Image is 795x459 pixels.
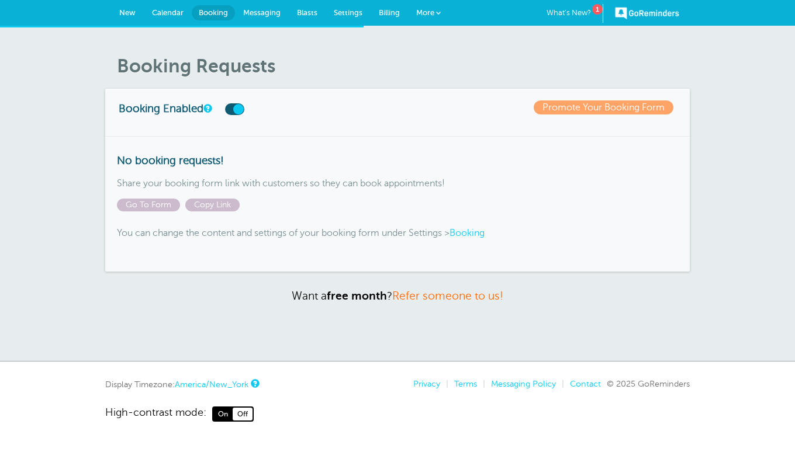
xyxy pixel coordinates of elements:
[416,8,434,17] span: More
[607,379,690,388] span: © 2025 GoReminders
[117,178,678,189] p: Share your booking form link with customers so they can book appointments!
[534,100,673,114] a: Promote Your Booking Form
[413,379,440,388] a: Privacy
[105,289,690,302] p: Want a ?
[105,406,206,422] span: High-contrast mode:
[440,379,448,389] li: |
[243,8,281,17] span: Messaging
[547,4,603,23] a: What's New?
[297,8,317,17] span: Blasts
[185,200,243,209] a: Copy Link
[105,379,258,390] div: Display Timezone:
[119,8,136,17] span: New
[117,200,185,209] a: Go To Form
[105,406,690,422] a: High-contrast mode: On Off
[213,408,233,420] span: On
[119,100,294,115] h3: Booking Enabled
[491,379,556,388] a: Messaging Policy
[192,5,235,20] a: Booking
[117,199,180,211] span: Go To Form
[117,55,690,77] h1: Booking Requests
[152,8,184,17] span: Calendar
[334,8,362,17] span: Settings
[251,380,258,387] a: This is the timezone being used to display dates and times to you on this device. Click the timez...
[592,4,603,15] div: 1
[117,154,678,167] h3: No booking requests!
[556,379,564,389] li: |
[327,290,387,302] strong: free month
[450,228,485,238] a: Booking
[379,8,400,17] span: Billing
[233,408,253,420] span: Off
[392,290,503,302] a: Refer someone to us!
[570,379,601,388] a: Contact
[203,105,210,112] a: This switch turns your online booking form on or off.
[477,379,485,389] li: |
[199,8,228,17] span: Booking
[185,199,240,211] span: Copy Link
[454,379,477,388] a: Terms
[117,228,678,239] p: You can change the content and settings of your booking form under Settings >
[175,380,248,389] a: America/New_York
[748,412,783,447] iframe: Resource center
